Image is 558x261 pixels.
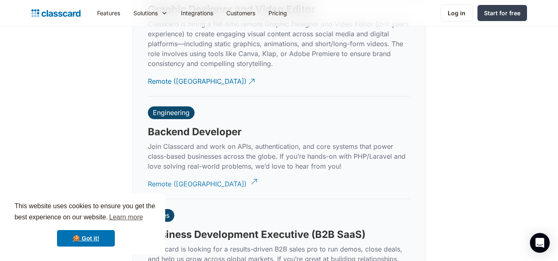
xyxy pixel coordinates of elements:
[127,4,174,22] div: Solutions
[441,5,473,21] a: Log in
[262,4,294,22] a: Pricing
[148,173,247,189] div: Remote ([GEOGRAPHIC_DATA])
[220,4,262,22] a: Customers
[530,233,550,253] div: Open Intercom Messenger
[148,228,366,241] h3: Business Development Executive (B2B SaaS)
[148,70,256,93] a: Remote ([GEOGRAPHIC_DATA])
[448,9,465,17] div: Log in
[484,9,520,17] div: Start for free
[7,193,165,254] div: cookieconsent
[174,4,220,22] a: Integrations
[14,201,157,223] span: This website uses cookies to ensure you get the best experience on our website.
[148,126,242,138] h3: Backend Developer
[90,4,127,22] a: Features
[108,211,144,223] a: learn more about cookies
[31,7,81,19] a: home
[153,108,190,117] div: Engineering
[133,9,158,17] div: Solutions
[477,5,527,21] a: Start for free
[148,173,256,195] a: Remote ([GEOGRAPHIC_DATA])
[148,70,247,86] div: Remote ([GEOGRAPHIC_DATA])
[57,230,115,247] a: dismiss cookie message
[148,141,410,171] p: Join Classcard and work on APIs, authentication, and core systems that power class-based business...
[148,19,410,68] p: Classcard is hiring a full-time remote Graphic Designer and Video Editor (0–2 years experience) t...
